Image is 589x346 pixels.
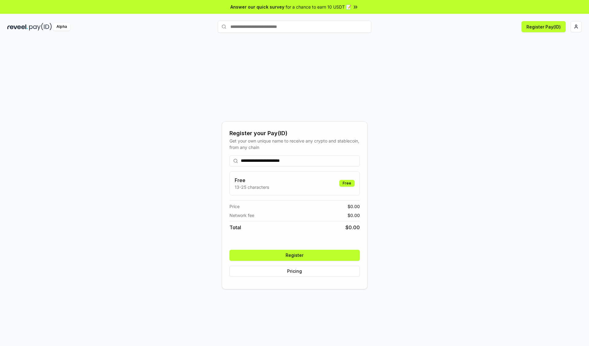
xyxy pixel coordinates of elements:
[235,184,269,190] p: 13-25 characters
[7,23,28,31] img: reveel_dark
[29,23,52,31] img: pay_id
[522,21,566,32] button: Register Pay(ID)
[235,177,269,184] h3: Free
[229,266,360,277] button: Pricing
[230,4,284,10] span: Answer our quick survey
[229,138,360,150] div: Get your own unique name to receive any crypto and stablecoin, from any chain
[229,250,360,261] button: Register
[348,203,360,210] span: $ 0.00
[348,212,360,219] span: $ 0.00
[229,203,240,210] span: Price
[345,224,360,231] span: $ 0.00
[53,23,70,31] div: Alpha
[339,180,355,187] div: Free
[229,129,360,138] div: Register your Pay(ID)
[229,224,241,231] span: Total
[286,4,351,10] span: for a chance to earn 10 USDT 📝
[229,212,254,219] span: Network fee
